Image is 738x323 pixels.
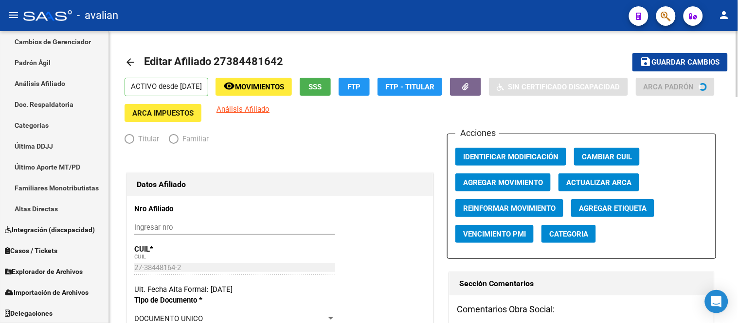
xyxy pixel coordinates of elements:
[216,105,270,114] span: Análisis Afiliado
[125,104,201,122] button: ARCA Impuestos
[463,204,556,213] span: Reinformar Movimiento
[179,134,209,144] span: Familiar
[640,56,652,68] mat-icon: save
[566,178,631,187] span: Actualizar ARCA
[571,199,654,217] button: Agregar Etiqueta
[558,173,639,191] button: Actualizar ARCA
[125,56,136,68] mat-icon: arrow_back
[223,80,235,92] mat-icon: remove_red_eye
[652,58,720,67] span: Guardar cambios
[719,9,730,21] mat-icon: person
[125,78,208,96] p: ACTIVO desde [DATE]
[5,245,57,256] span: Casos / Tickets
[5,308,53,319] span: Delegaciones
[5,287,89,298] span: Importación de Archivos
[348,83,361,91] span: FTP
[8,9,19,21] mat-icon: menu
[574,148,640,166] button: Cambiar CUIL
[582,153,632,161] span: Cambiar CUIL
[463,230,526,238] span: Vencimiento PMI
[463,153,558,161] span: Identificar Modificación
[77,5,118,26] span: - avalian
[579,204,647,213] span: Agregar Etiqueta
[455,173,551,191] button: Agregar Movimiento
[300,78,331,96] button: SSS
[137,177,423,192] h1: Datos Afiliado
[455,126,499,140] h3: Acciones
[134,295,222,306] p: Tipo de Documento *
[309,83,322,91] span: SSS
[134,244,222,255] p: CUIL
[463,178,543,187] span: Agregar Movimiento
[134,314,203,323] span: DOCUMENTO UNICO
[459,276,704,291] h1: Sección Comentarios
[632,53,728,71] button: Guardar cambios
[235,83,284,91] span: Movimientos
[489,78,628,96] button: Sin Certificado Discapacidad
[125,136,218,145] mat-radio-group: Elija una opción
[134,134,159,144] span: Titular
[508,83,620,91] span: Sin Certificado Discapacidad
[5,266,83,277] span: Explorador de Archivos
[455,225,534,243] button: Vencimiento PMI
[132,109,194,118] span: ARCA Impuestos
[455,199,563,217] button: Reinformar Movimiento
[541,225,596,243] button: Categoria
[455,148,566,166] button: Identificar Modificación
[549,230,588,238] span: Categoria
[385,83,434,91] span: FTP - Titular
[5,224,95,235] span: Integración (discapacidad)
[339,78,370,96] button: FTP
[378,78,442,96] button: FTP - Titular
[216,78,292,96] button: Movimientos
[705,290,728,313] div: Open Intercom Messenger
[457,303,706,316] h3: Comentarios Obra Social:
[134,284,426,295] div: Ult. Fecha Alta Formal: [DATE]
[144,55,283,68] span: Editar Afiliado 27384481642
[134,204,222,214] p: Nro Afiliado
[644,83,694,91] span: ARCA Padrón
[636,78,715,96] button: ARCA Padrón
